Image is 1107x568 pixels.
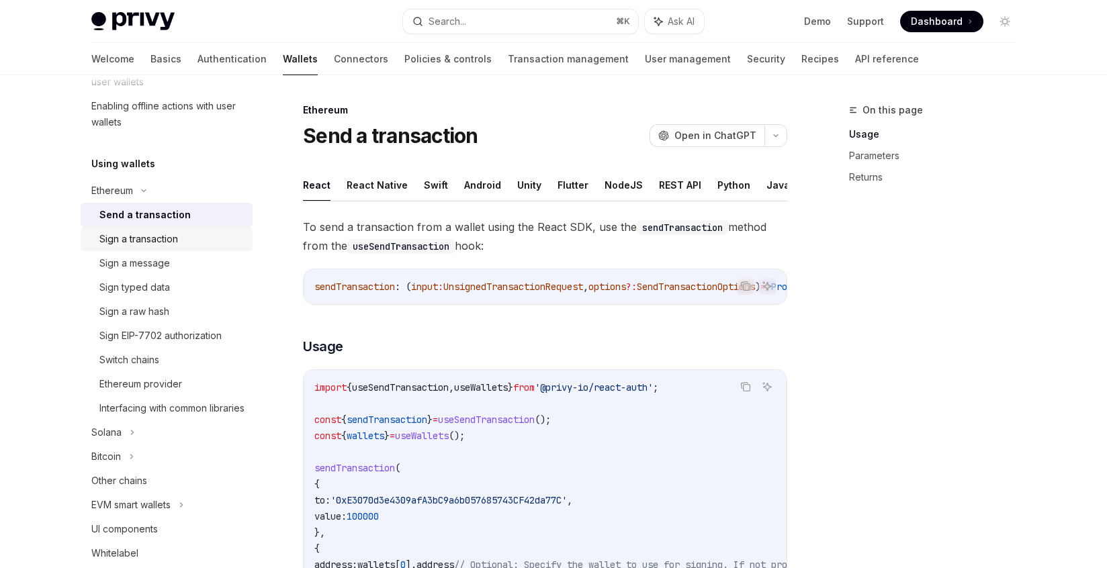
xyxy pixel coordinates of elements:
div: Sign a raw hash [99,303,169,320]
a: Transaction management [508,43,629,75]
a: Interfacing with common libraries [81,396,253,420]
span: } [427,414,433,426]
span: { [314,542,320,555]
button: Toggle dark mode [994,11,1016,32]
a: Recipes [801,43,839,75]
span: }, [314,526,325,538]
button: Copy the contents from the code block [737,277,754,295]
span: ; [653,381,658,393]
div: Search... [429,13,466,30]
button: NodeJS [605,169,643,201]
code: useSendTransaction [347,239,455,254]
div: Switch chains [99,352,159,368]
div: UI components [91,521,158,537]
span: ?: [626,281,637,293]
div: Whitelabel [91,545,138,561]
span: ⌘ K [616,16,630,27]
a: Switch chains [81,348,253,372]
a: Parameters [849,145,1026,167]
a: Sign EIP-7702 authorization [81,324,253,348]
a: Dashboard [900,11,983,32]
span: = [390,430,395,442]
a: Ethereum provider [81,372,253,396]
span: 100000 [347,510,379,522]
a: Basics [150,43,181,75]
h5: Using wallets [91,156,155,172]
div: Sign a transaction [99,231,178,247]
span: } [508,381,513,393]
span: Usage [303,337,343,356]
button: Open in ChatGPT [650,124,764,147]
a: Usage [849,124,1026,145]
span: input [411,281,438,293]
h1: Send a transaction [303,124,478,148]
span: { [341,430,347,442]
span: SendTransactionOptions [637,281,755,293]
span: useSendTransaction [352,381,449,393]
div: Other chains [91,473,147,489]
div: Sign typed data [99,279,170,295]
div: Enabling offline actions with user wallets [91,98,245,130]
span: UnsignedTransactionRequest [443,281,583,293]
button: Python [717,169,750,201]
span: : ( [395,281,411,293]
a: Sign a message [81,251,253,275]
span: const [314,414,341,426]
span: options [588,281,626,293]
span: , [567,494,572,506]
span: '@privy-io/react-auth' [535,381,653,393]
div: EVM smart wallets [91,497,171,513]
span: ( [395,462,400,474]
span: , [583,281,588,293]
button: React [303,169,330,201]
span: useSendTransaction [438,414,535,426]
button: Java [766,169,790,201]
div: Send a transaction [99,207,191,223]
a: Whitelabel [81,541,253,565]
a: Demo [804,15,831,28]
span: wallets [347,430,384,442]
span: To send a transaction from a wallet using the React SDK, use the method from the hook: [303,218,787,255]
button: Flutter [558,169,588,201]
a: Sign a raw hash [81,299,253,324]
a: API reference [855,43,919,75]
a: User management [645,43,731,75]
button: Unity [517,169,541,201]
div: Ethereum [303,103,787,117]
a: Support [847,15,884,28]
span: sendTransaction [314,281,395,293]
span: Dashboard [911,15,963,28]
div: Ethereum provider [99,376,182,392]
div: Solana [91,424,122,440]
span: (); [535,414,551,426]
a: Policies & controls [404,43,492,75]
span: ) [755,281,760,293]
div: Ethereum [91,183,133,199]
span: , [449,381,454,393]
span: } [384,430,390,442]
span: import [314,381,347,393]
span: useWallets [454,381,508,393]
button: Ask AI [758,277,776,295]
span: : [438,281,443,293]
span: { [314,478,320,490]
a: Welcome [91,43,134,75]
div: Sign a message [99,255,170,271]
button: React Native [347,169,408,201]
a: Sign typed data [81,275,253,299]
span: Ask AI [668,15,695,28]
a: Security [747,43,785,75]
button: REST API [659,169,701,201]
button: Android [464,169,501,201]
span: useWallets [395,430,449,442]
a: Returns [849,167,1026,188]
div: Bitcoin [91,448,121,465]
a: UI components [81,517,253,541]
a: Wallets [283,43,318,75]
span: (); [449,430,465,442]
img: light logo [91,12,175,31]
span: { [341,414,347,426]
a: Sign a transaction [81,227,253,251]
button: Ask AI [758,378,776,395]
a: Other chains [81,469,253,493]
